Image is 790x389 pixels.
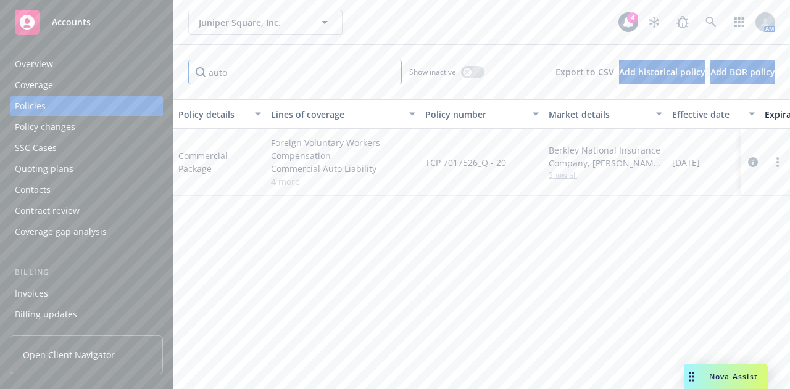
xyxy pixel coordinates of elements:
[409,67,456,77] span: Show inactive
[266,99,420,129] button: Lines of coverage
[770,155,785,170] a: more
[746,155,760,170] a: circleInformation
[642,10,667,35] a: Stop snowing
[709,371,758,382] span: Nova Assist
[619,66,705,78] span: Add historical policy
[199,16,306,29] span: Juniper Square, Inc.
[271,136,415,162] a: Foreign Voluntary Workers Compensation
[188,10,343,35] button: Juniper Square, Inc.
[173,99,266,129] button: Policy details
[549,108,649,121] div: Market details
[10,75,163,95] a: Coverage
[627,12,638,23] div: 4
[15,117,75,137] div: Policy changes
[549,144,662,170] div: Berkley National Insurance Company, [PERSON_NAME] Corporation
[544,99,667,129] button: Market details
[710,60,775,84] button: Add BOR policy
[271,162,415,175] a: Commercial Auto Liability
[425,156,506,169] span: TCP 7017526_Q - 20
[23,348,115,361] span: Open Client Navigator
[271,108,402,121] div: Lines of coverage
[15,180,51,200] div: Contacts
[10,5,163,39] a: Accounts
[10,96,163,116] a: Policies
[10,266,163,279] div: Billing
[15,96,46,116] div: Policies
[10,201,163,221] a: Contract review
[425,108,525,121] div: Policy number
[727,10,752,35] a: Switch app
[10,180,163,200] a: Contacts
[699,10,723,35] a: Search
[52,17,91,27] span: Accounts
[178,150,228,174] a: Commercial Package
[178,108,247,121] div: Policy details
[10,138,163,158] a: SSC Cases
[710,66,775,78] span: Add BOR policy
[15,138,57,158] div: SSC Cases
[549,170,662,180] span: Show all
[10,222,163,242] a: Coverage gap analysis
[555,66,614,78] span: Export to CSV
[15,159,73,179] div: Quoting plans
[684,364,768,389] button: Nova Assist
[619,60,705,84] button: Add historical policy
[271,175,415,188] a: 4 more
[672,156,700,169] span: [DATE]
[684,364,699,389] div: Drag to move
[10,54,163,74] a: Overview
[420,99,544,129] button: Policy number
[555,60,614,84] button: Export to CSV
[667,99,760,129] button: Effective date
[15,222,107,242] div: Coverage gap analysis
[672,108,741,121] div: Effective date
[10,284,163,303] a: Invoices
[15,284,48,303] div: Invoices
[15,54,53,74] div: Overview
[15,201,80,221] div: Contract review
[188,60,402,84] input: Filter by keyword...
[15,75,53,95] div: Coverage
[10,159,163,179] a: Quoting plans
[10,117,163,137] a: Policy changes
[15,305,77,324] div: Billing updates
[670,10,695,35] a: Report a Bug
[10,305,163,324] a: Billing updates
